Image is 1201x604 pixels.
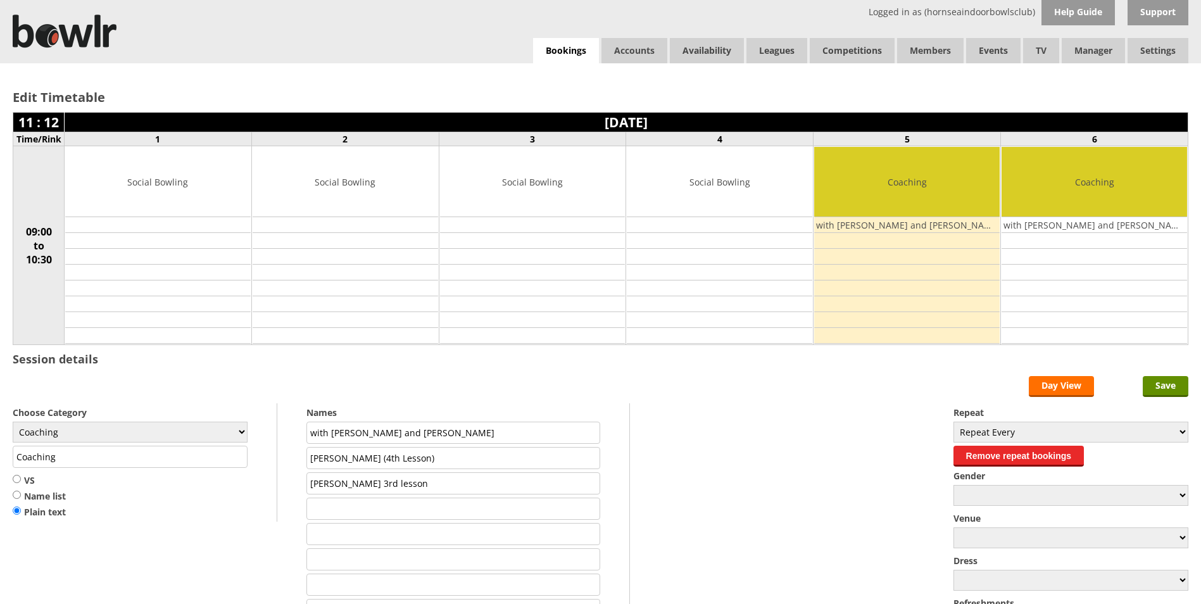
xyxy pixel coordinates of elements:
td: Coaching [1002,147,1187,217]
span: Accounts [601,38,667,63]
input: VS [13,474,21,484]
td: 3 [439,132,626,146]
label: Plain text [13,506,66,519]
td: Social Bowling [253,147,438,217]
td: with [PERSON_NAME] and [PERSON_NAME] [1002,217,1187,233]
input: Name list [13,490,21,500]
h3: Session details [13,351,98,367]
label: Repeat [953,406,1188,418]
td: 5 [814,132,1001,146]
td: Coaching [814,147,1000,217]
td: 4 [626,132,814,146]
td: 6 [1001,132,1188,146]
a: Bookings [533,38,599,64]
label: Name list [13,490,66,503]
td: 09:00 to 10:30 [13,146,65,345]
a: Day View [1029,376,1094,397]
span: Manager [1062,38,1125,63]
input: Plain text [13,506,21,515]
td: Social Bowling [440,147,626,217]
a: Availability [670,38,744,63]
td: Social Bowling [65,147,251,217]
td: [DATE] [65,113,1188,132]
span: Members [897,38,964,63]
input: Title/Description [13,446,248,468]
label: Gender [953,470,1188,482]
td: Time/Rink [13,132,65,146]
a: Competitions [810,38,895,63]
td: Social Bowling [627,147,812,217]
td: 2 [251,132,439,146]
span: TV [1023,38,1059,63]
td: 1 [65,132,252,146]
td: with [PERSON_NAME] and [PERSON_NAME] [814,217,1000,233]
a: Leagues [746,38,807,63]
a: Events [966,38,1021,63]
button: Remove repeat bookings [953,446,1085,467]
td: 11 : 12 [13,113,65,132]
label: Venue [953,512,1188,524]
label: Choose Category [13,406,248,418]
h2: Edit Timetable [13,89,1188,106]
label: Names [306,406,600,418]
label: Dress [953,555,1188,567]
label: VS [13,474,66,487]
input: Save [1143,376,1188,397]
span: Settings [1128,38,1188,63]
